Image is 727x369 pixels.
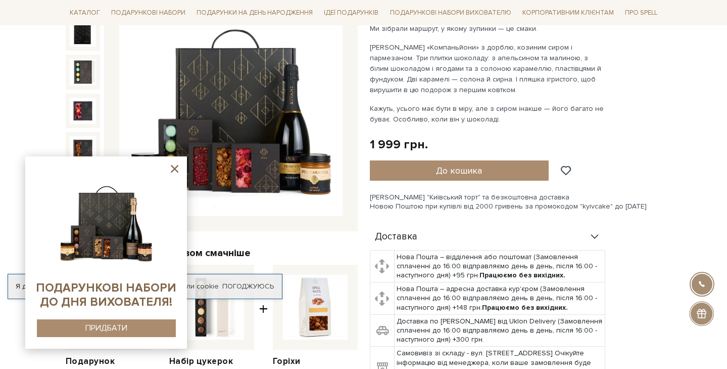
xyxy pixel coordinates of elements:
[621,5,661,21] a: Про Spell
[173,282,219,291] a: файли cookie
[370,193,662,211] div: [PERSON_NAME] "Київський торт" та безкоштовна доставка Новою Поштою при купівлі від 2000 гривень ...
[375,232,417,241] span: Доставка
[394,250,605,282] td: Нова Пошта – відділення або поштомат (Замовлення сплаченні до 16:00 відправляємо день в день, піс...
[192,5,317,21] a: Подарунки на День народження
[222,282,274,291] a: Погоджуюсь
[70,20,96,47] img: Подарунок Сирна подорож
[370,137,428,152] div: 1 999 грн.
[70,136,96,162] img: Подарунок Сирна подорож
[479,271,565,279] b: Працюємо без вихідних.
[386,4,515,21] a: Подарункові набори вихователю
[394,314,605,347] td: Доставка по [PERSON_NAME] від Uklon Delivery (Замовлення сплаченні до 16:00 відправляємо день в д...
[283,275,348,340] img: Горіхи карамелізовані з сіллю
[107,5,189,21] a: Подарункові набори
[436,165,482,176] span: До кошика
[482,303,568,312] b: Працюємо без вихідних.
[70,59,96,85] img: Подарунок Сирна подорож
[370,103,607,125] p: Кажуть, усього має бути в міру, але з сиром інакше — його багато не буває. Особливо, коли він у ш...
[370,42,607,95] p: [PERSON_NAME] «Компаньйони» з дорблю, козиним сиром і пармезаном. Три плитки шоколаду: з апельсин...
[518,4,618,21] a: Корпоративним клієнтам
[179,275,244,340] img: Набір цукерок Побачення наосліп
[70,98,96,124] img: Подарунок Сирна подорож
[394,282,605,315] td: Нова Пошта – адресна доставка кур'єром (Замовлення сплаченні до 16:00 відправляємо день в день, п...
[66,247,358,260] div: Разом смачніше
[320,5,382,21] a: Ідеї подарунків
[370,160,549,181] button: До кошика
[8,282,282,291] div: Я дозволяю [DOMAIN_NAME] використовувати
[370,23,607,34] p: Ми зібрали маршрут, у якому зупинки — це смаки.
[66,5,104,21] a: Каталог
